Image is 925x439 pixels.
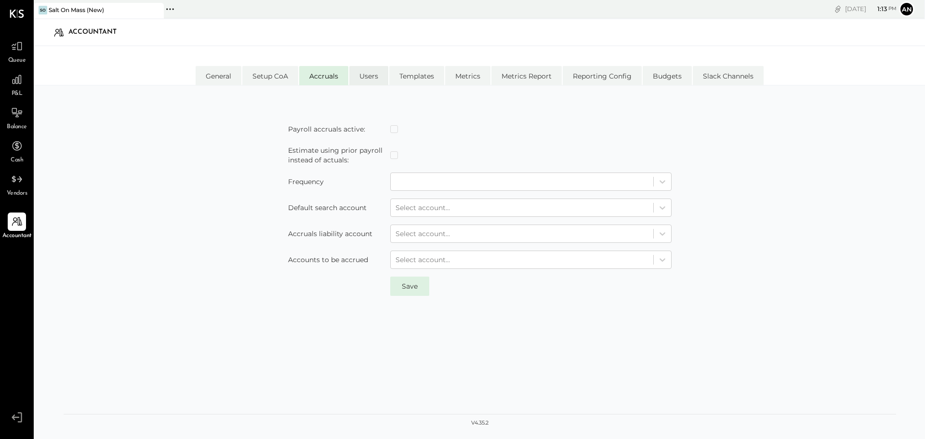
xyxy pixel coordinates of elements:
[0,104,33,132] a: Balance
[7,123,27,132] span: Balance
[8,56,26,65] span: Queue
[471,419,489,427] div: v 4.35.2
[0,70,33,98] a: P&L
[693,66,764,85] li: Slack Channels
[39,6,47,14] div: SO
[299,66,348,85] li: Accruals
[445,66,490,85] li: Metrics
[242,66,298,85] li: Setup CoA
[288,229,372,238] label: Accruals liability account
[491,66,562,85] li: Metrics Report
[899,1,914,17] button: An
[49,6,104,14] div: Salt On Mass (New)
[2,232,32,240] span: Accountant
[196,66,241,85] li: General
[68,25,126,40] div: Accountant
[11,156,23,165] span: Cash
[643,66,692,85] li: Budgets
[402,282,418,291] span: Save
[288,203,367,212] label: Default search account
[288,146,383,164] label: Estimate using prior payroll instead of actuals:
[7,189,27,198] span: Vendors
[12,90,23,98] span: P&L
[390,277,429,296] button: Save
[288,255,368,264] label: Accounts to be accrued
[845,4,897,13] div: [DATE]
[389,66,444,85] li: Templates
[349,66,388,85] li: Users
[0,213,33,240] a: Accountant
[288,125,365,133] label: Payroll accruals active:
[0,37,33,65] a: Queue
[833,4,843,14] div: copy link
[288,177,324,186] label: Frequency
[0,170,33,198] a: Vendors
[563,66,642,85] li: Reporting Config
[0,137,33,165] a: Cash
